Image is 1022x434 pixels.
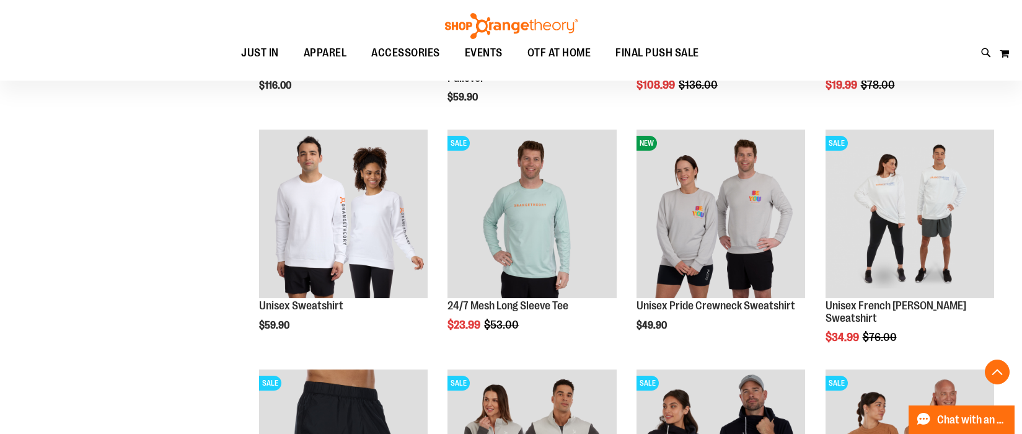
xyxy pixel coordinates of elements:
[637,136,657,151] span: NEW
[447,130,616,298] img: Main Image of 1457095
[637,299,795,312] a: Unisex Pride Crewneck Sweatshirt
[826,136,848,151] span: SALE
[937,414,1007,426] span: Chat with an Expert
[985,360,1010,384] button: Back To Top
[603,39,711,68] a: FINAL PUSH SALE
[637,130,805,300] a: Unisex Pride Crewneck SweatshirtNEW
[861,79,897,91] span: $78.00
[637,79,677,91] span: $108.99
[679,79,720,91] span: $136.00
[443,13,579,39] img: Shop Orangetheory
[826,130,994,300] a: Unisex French Terry Crewneck Sweatshirt primary imageSALE
[447,60,595,84] a: Unisex Performance Quarter Zip Pullover
[515,39,604,68] a: OTF AT HOME
[259,80,293,91] span: $116.00
[826,130,994,298] img: Unisex French Terry Crewneck Sweatshirt primary image
[637,130,805,298] img: Unisex Pride Crewneck Sweatshirt
[447,319,482,331] span: $23.99
[359,39,452,68] a: ACCESSORIES
[259,320,291,331] span: $59.90
[447,376,470,391] span: SALE
[447,136,470,151] span: SALE
[304,39,347,67] span: APPAREL
[637,376,659,391] span: SALE
[527,39,591,67] span: OTF AT HOME
[259,130,428,298] img: Unisex Sweatshirt
[637,320,669,331] span: $49.90
[229,39,291,68] a: JUST IN
[371,39,440,67] span: ACCESSORIES
[447,92,480,103] span: $59.90
[291,39,359,67] a: APPAREL
[452,39,515,68] a: EVENTS
[826,79,859,91] span: $19.99
[863,331,899,343] span: $76.00
[441,123,622,363] div: product
[819,123,1000,375] div: product
[909,405,1015,434] button: Chat with an Expert
[826,299,966,324] a: Unisex French [PERSON_NAME] Sweatshirt
[259,130,428,300] a: Unisex Sweatshirt
[259,376,281,391] span: SALE
[484,319,521,331] span: $53.00
[826,376,848,391] span: SALE
[447,299,568,312] a: 24/7 Mesh Long Sleeve Tee
[615,39,699,67] span: FINAL PUSH SALE
[259,299,343,312] a: Unisex Sweatshirt
[447,130,616,300] a: Main Image of 1457095SALE
[253,123,434,363] div: product
[826,331,861,343] span: $34.99
[630,123,811,363] div: product
[241,39,279,67] span: JUST IN
[465,39,503,67] span: EVENTS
